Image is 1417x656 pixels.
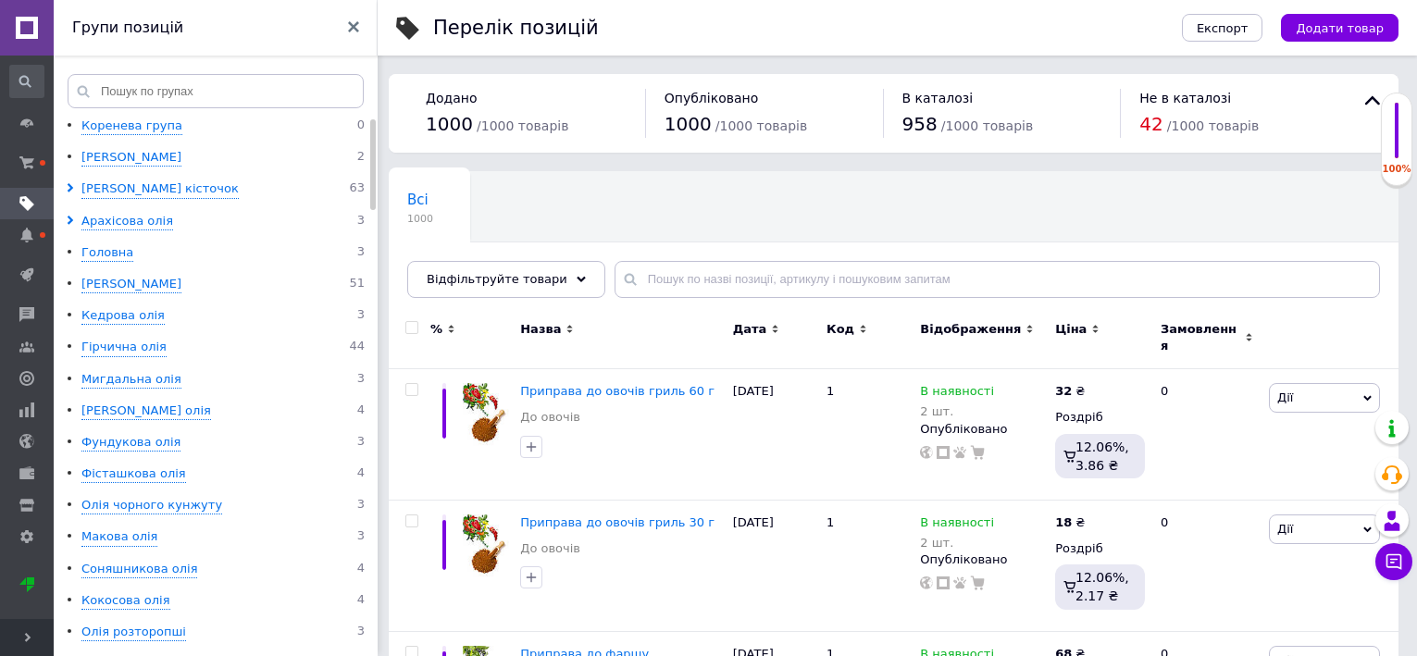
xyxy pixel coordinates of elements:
[357,592,365,610] span: 4
[349,180,365,198] span: 63
[1055,515,1072,529] b: 18
[357,402,365,420] span: 4
[357,213,365,230] span: 3
[827,321,854,338] span: Код
[81,624,186,641] div: Олія розторопші
[920,421,1046,438] div: Опубліковано
[920,515,994,535] span: В наявності
[463,514,511,579] img: Приправа до овочів гриль 30 г
[81,180,239,198] div: [PERSON_NAME] кісточок
[520,321,561,338] span: Назва
[81,497,222,514] div: Олія чорного кунжуту
[733,321,767,338] span: Дата
[81,276,181,293] div: [PERSON_NAME]
[1161,321,1240,354] span: Замовлення
[1281,14,1398,42] button: Додати товар
[81,434,180,452] div: Фундукова олія
[357,434,365,452] span: 3
[1139,113,1162,135] span: 42
[357,149,365,167] span: 2
[68,74,364,108] input: Пошук по групах
[81,561,197,578] div: Соняшникова олія
[1296,21,1384,35] span: Додати товар
[81,307,165,325] div: Кедрова олія
[81,118,182,135] div: Коренева група
[81,244,133,262] div: Головна
[902,91,974,105] span: В каталозі
[357,371,365,389] span: 3
[427,272,567,286] span: Відфільтруйте товари
[1150,500,1264,631] div: 0
[1375,543,1412,580] button: Чат з покупцем
[357,624,365,641] span: 3
[1055,321,1087,338] span: Ціна
[827,515,834,529] span: 1
[357,561,365,578] span: 4
[728,500,822,631] div: [DATE]
[920,384,994,403] span: В наявності
[357,497,365,514] span: 3
[357,244,365,262] span: 3
[728,369,822,501] div: [DATE]
[81,528,157,546] div: Макова олія
[665,91,759,105] span: Опубліковано
[357,528,365,546] span: 3
[920,404,994,418] div: 2 шт.
[920,321,1021,338] span: Відображення
[349,276,365,293] span: 51
[81,371,181,389] div: Мигдальна олія
[1055,540,1145,557] div: Роздріб
[81,213,173,230] div: Арахісова олія
[827,384,834,398] span: 1
[81,339,167,356] div: Гірчична олія
[1055,383,1085,400] div: ₴
[81,592,170,610] div: Кокосова олія
[920,551,1046,568] div: Опубліковано
[81,149,181,167] div: [PERSON_NAME]
[430,321,442,338] span: %
[1197,21,1249,35] span: Експорт
[357,307,365,325] span: 3
[463,383,511,448] img: Приправа к овощам гриль 60 г
[715,118,807,133] span: / 1000 товарів
[920,536,994,550] div: 2 шт.
[426,113,473,135] span: 1000
[1182,14,1263,42] button: Експорт
[1150,369,1264,501] div: 0
[426,91,477,105] span: Додано
[1055,384,1072,398] b: 32
[902,113,938,135] span: 958
[1167,118,1259,133] span: / 1000 товарів
[1075,570,1129,603] span: 12.06%, 2.17 ₴
[941,118,1033,133] span: / 1000 товарів
[477,118,568,133] span: / 1000 товарів
[1055,514,1085,531] div: ₴
[357,465,365,483] span: 4
[1139,91,1231,105] span: Не в каталозі
[407,192,429,208] span: Всі
[1382,163,1411,176] div: 100%
[81,465,186,483] div: Фісташкова олія
[357,118,365,135] span: 0
[520,384,715,398] a: Приправа до овочів гриль 60 г
[1277,522,1293,536] span: Дії
[81,402,211,420] div: [PERSON_NAME] олія
[407,212,433,226] span: 1000
[1277,390,1293,404] span: Дії
[520,540,580,557] a: До овочів
[520,409,580,426] a: До овочів
[520,515,715,529] a: Приправа до овочів гриль 30 г
[433,19,599,38] div: Перелік позицій
[665,113,712,135] span: 1000
[1075,439,1129,473] span: 12.06%, 3.86 ₴
[349,339,365,356] span: 44
[1055,409,1145,426] div: Роздріб
[615,261,1380,298] input: Пошук по назві позиції, артикулу і пошуковим запитам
